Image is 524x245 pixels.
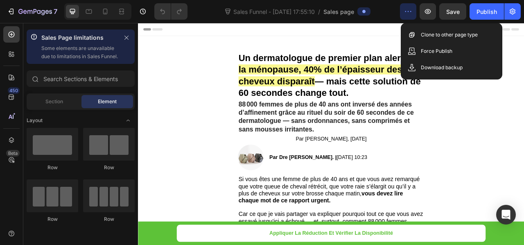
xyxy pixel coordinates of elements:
[138,23,524,245] iframe: Design area
[421,31,478,39] p: Clone to other page type
[446,8,460,15] span: Save
[496,205,516,225] div: Open Intercom Messenger
[154,3,187,20] div: Undo/Redo
[201,142,291,154] p: Par [PERSON_NAME], [DATE]
[477,7,497,16] div: Publish
[167,166,291,177] p: [DATE] 10:23
[127,155,160,188] img: image_demo.jpg
[54,7,57,16] p: 7
[83,164,135,171] div: Row
[27,117,43,124] span: Layout
[421,64,463,72] p: Download backup
[41,44,118,61] p: Some elements are unavailable due to limitations in Sales Funnel.
[323,7,354,16] span: Sales page
[128,213,337,230] strong: vous devez lire chaque mot de ce rapport urgent.
[6,150,20,157] div: Beta
[167,168,253,175] strong: Par Dre [PERSON_NAME]. |
[83,216,135,223] div: Row
[98,98,117,105] span: Element
[27,236,37,243] span: Text
[3,3,61,20] button: 7
[8,87,20,94] div: 450
[128,195,358,230] span: Si vous êtes une femme de plus de 40 ans et que vous avez remarqué que votre queue de cheval rétr...
[27,216,78,223] div: Row
[45,98,63,105] span: Section
[27,164,78,171] div: Row
[470,3,504,20] button: Publish
[318,7,320,16] span: /
[41,33,118,43] p: Sales Page limitations
[27,70,135,87] input: Search Sections & Elements
[439,3,466,20] button: Save
[232,7,316,16] span: Sales Funnel - [DATE] 17:55:10
[421,47,452,55] p: Force Publish
[122,114,135,127] span: Toggle open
